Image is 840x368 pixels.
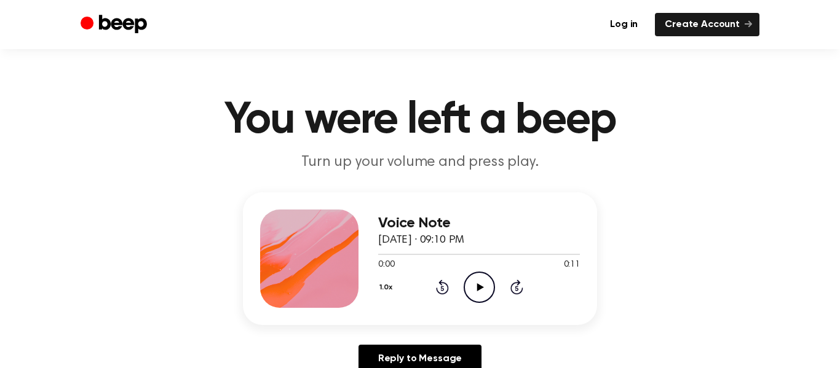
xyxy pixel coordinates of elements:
button: 1.0x [378,277,397,298]
h3: Voice Note [378,215,580,232]
a: Create Account [655,13,759,36]
span: 0:11 [564,259,580,272]
h1: You were left a beep [105,98,735,143]
a: Beep [81,13,150,37]
p: Turn up your volume and press play. [184,152,656,173]
span: [DATE] · 09:10 PM [378,235,464,246]
span: 0:00 [378,259,394,272]
a: Log in [600,13,648,36]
